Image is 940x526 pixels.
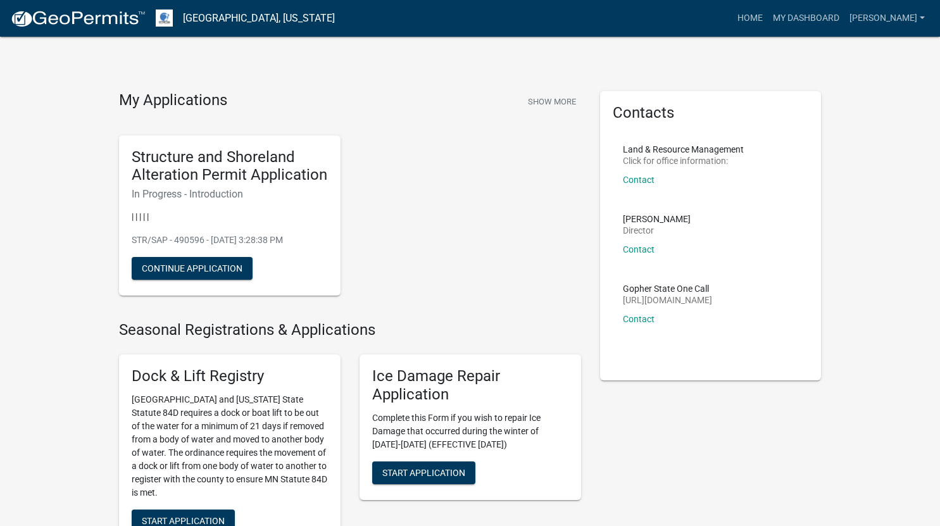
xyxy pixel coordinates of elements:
p: | | | | | [132,210,328,223]
a: Contact [623,314,655,324]
p: [GEOGRAPHIC_DATA] and [US_STATE] State Statute 84D requires a dock or boat lift to be out of the ... [132,393,328,499]
span: Start Application [382,467,465,477]
button: Continue Application [132,257,253,280]
a: [GEOGRAPHIC_DATA], [US_STATE] [183,8,335,29]
p: [PERSON_NAME] [623,215,691,223]
p: Click for office information: [623,156,744,165]
h6: In Progress - Introduction [132,188,328,200]
h5: Contacts [613,104,809,122]
button: Start Application [372,461,475,484]
p: [URL][DOMAIN_NAME] [623,296,712,304]
button: Show More [523,91,581,112]
h5: Ice Damage Repair Application [372,367,568,404]
h5: Dock & Lift Registry [132,367,328,385]
p: Land & Resource Management [623,145,744,154]
span: Start Application [142,515,225,525]
img: Otter Tail County, Minnesota [156,9,173,27]
a: [PERSON_NAME] [844,6,930,30]
a: Contact [623,244,655,254]
p: Complete this Form if you wish to repair Ice Damage that occurred during the winter of [DATE]-[DA... [372,411,568,451]
h4: Seasonal Registrations & Applications [119,321,581,339]
h4: My Applications [119,91,227,110]
h5: Structure and Shoreland Alteration Permit Application [132,148,328,185]
p: STR/SAP - 490596 - [DATE] 3:28:38 PM [132,234,328,247]
p: Gopher State One Call [623,284,712,293]
p: Director [623,226,691,235]
a: My Dashboard [768,6,844,30]
a: Contact [623,175,655,185]
a: Home [732,6,768,30]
